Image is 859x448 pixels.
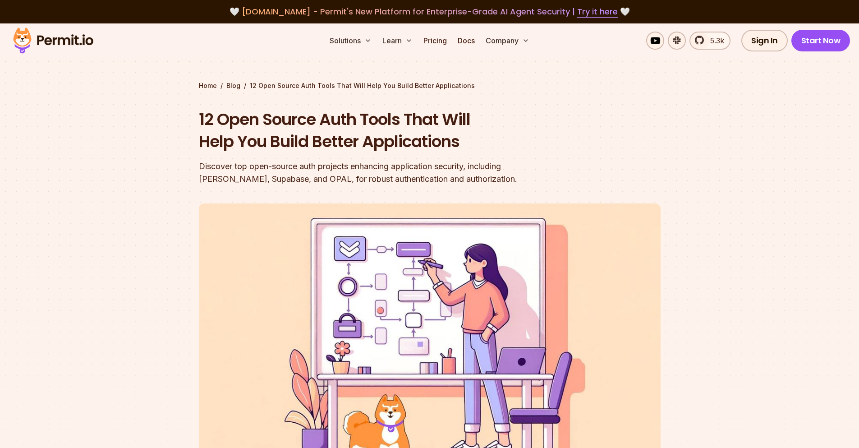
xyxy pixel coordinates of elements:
span: 5.3k [705,35,724,46]
a: Start Now [791,30,850,51]
img: Permit logo [9,25,97,56]
div: 🤍 🤍 [22,5,837,18]
a: Pricing [420,32,450,50]
div: Discover top open-source auth projects enhancing application security, including [PERSON_NAME], S... [199,160,545,185]
a: Docs [454,32,478,50]
a: 5.3k [689,32,730,50]
button: Solutions [326,32,375,50]
a: Home [199,81,217,90]
span: [DOMAIN_NAME] - Permit's New Platform for Enterprise-Grade AI Agent Security | [242,6,618,17]
h1: 12 Open Source Auth Tools That Will Help You Build Better Applications [199,108,545,153]
a: Try it here [577,6,618,18]
a: Sign In [741,30,788,51]
a: Blog [226,81,240,90]
button: Learn [379,32,416,50]
div: / / [199,81,661,90]
button: Company [482,32,533,50]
